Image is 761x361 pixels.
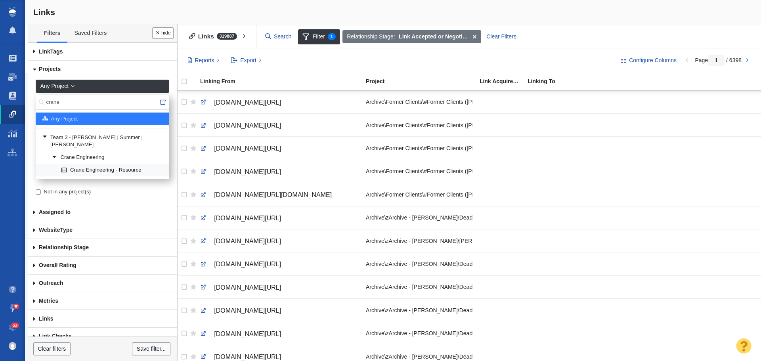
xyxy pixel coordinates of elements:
div: Archive\zArchive - [PERSON_NAME]\Dead Clients\[GEOGRAPHIC_DATA]--Nursing Degrees [366,279,472,296]
div: Archive\Former Clients\#Former Clients ([PERSON_NAME]'s)\Former Clients 2\Compare Cards [366,163,472,180]
span: [DOMAIN_NAME][URL] [214,145,281,152]
span: Link [39,48,50,55]
a: [DOMAIN_NAME][URL] [200,165,359,179]
span: [DOMAIN_NAME][URL] [214,122,281,129]
span: [DOMAIN_NAME][URL] [214,99,281,106]
div: Archive\Former Clients\#Former Clients ([PERSON_NAME]'s)\Former Clients 2\Trucker Classifieds [366,94,472,111]
div: Linking From [200,78,365,84]
a: [DOMAIN_NAME][URL] [200,142,359,155]
span: [DOMAIN_NAME][URL] [214,284,281,291]
a: Any Project [37,113,160,125]
span: [DOMAIN_NAME][URL] [214,353,281,360]
span: Reports [195,56,214,65]
img: d3895725eb174adcf95c2ff5092785ef [9,342,17,350]
a: [DOMAIN_NAME][URL][DOMAIN_NAME] [200,188,359,202]
a: Clear filters [33,342,71,356]
a: Type [28,221,177,239]
button: Reports [183,54,224,67]
div: Archive\Former Clients\#Former Clients ([PERSON_NAME]'s)\Former Clients 2\Compare Cards [366,117,472,134]
span: Configure Columns [629,56,677,65]
span: Any Project [40,82,69,90]
div: Archive\zArchive - [PERSON_NAME]\Dead Clients\[GEOGRAPHIC_DATA]--Nursing Degrees [366,255,472,272]
img: buzzstream_logo_iconsimple.png [9,7,16,17]
span: Links [33,8,55,17]
a: Team 3 - [PERSON_NAME] | Summer | [PERSON_NAME] [40,132,164,151]
a: [DOMAIN_NAME][URL] [200,235,359,248]
input: Not in any project(s) [36,189,41,195]
div: Archive\zArchive - [PERSON_NAME]\[PERSON_NAME] - [GEOGRAPHIC_DATA][US_STATE] [GEOGRAPHIC_DATA] UI... [366,232,472,249]
input: Search... [36,95,169,110]
button: Export [227,54,266,67]
a: [DOMAIN_NAME][URL] [200,281,359,294]
button: Done [152,27,174,39]
span: [DOMAIN_NAME][URL] [214,168,281,175]
a: Overall Rating [28,257,177,275]
a: Projects [28,61,177,78]
span: Filter [298,29,340,44]
div: Project [366,78,479,84]
a: [DOMAIN_NAME][URL] [200,258,359,271]
span: Website [39,227,60,233]
span: Not in any project(s) [44,188,91,195]
span: [DOMAIN_NAME][URL] [214,330,281,337]
a: Outreach [28,275,177,292]
a: [DOMAIN_NAME][URL] [200,304,359,317]
a: Metrics [28,292,177,310]
strong: Link Accepted or Negotiating [399,32,469,41]
span: Any Project [51,115,78,123]
a: [DOMAIN_NAME][URL] [200,119,359,132]
span: Relationship Stage: [347,32,395,41]
a: Assigned to [28,203,177,221]
div: Archive\zArchive - [PERSON_NAME]\Dead Clients\[GEOGRAPHIC_DATA]--Nursing Degrees [366,302,472,319]
div: Archive\Former Clients\#Former Clients ([PERSON_NAME]'s)\Former Clients 2\Careers In Gear [366,186,472,203]
div: Clear Filters [482,30,521,44]
input: Search [262,30,295,44]
a: Link Acquired By [480,78,527,85]
a: Filters [37,25,67,42]
a: Linking From [200,78,365,85]
span: 22 [11,323,19,329]
a: Link Checks [28,328,177,346]
div: Archive\zArchive - [PERSON_NAME]\Dead Clients\[GEOGRAPHIC_DATA]--Nursing Degrees [366,325,472,342]
span: [DOMAIN_NAME][URL] [214,261,281,267]
span: Export [240,56,256,65]
a: Tags [28,43,177,61]
a: Crane Engineering [50,152,165,164]
span: [DOMAIN_NAME][URL] [214,215,281,222]
a: [DOMAIN_NAME][URL] [200,96,359,109]
a: Save filter... [132,342,170,356]
span: Page / 6398 [695,57,742,63]
a: Relationship Stage [28,239,177,257]
span: [DOMAIN_NAME][URL] [214,307,281,314]
button: Configure Columns [616,54,681,67]
span: [DOMAIN_NAME][URL] [214,238,281,244]
span: 1 [328,33,336,40]
a: Saved Filters [67,25,114,42]
div: Archive\Former Clients\#Former Clients ([PERSON_NAME]'s)\Former Clients 2\Compare Cards [366,139,472,157]
a: [DOMAIN_NAME][URL] [200,327,359,341]
a: [DOMAIN_NAME][URL] [200,212,359,225]
span: [DOMAIN_NAME][URL][DOMAIN_NAME] [214,191,332,198]
div: Archive\zArchive - [PERSON_NAME]\Dead Clients\[GEOGRAPHIC_DATA]--Social Work [366,209,472,226]
a: Links [28,310,177,328]
a: Crane Engineering - Resource [59,164,164,176]
div: Link Acquired By [480,78,527,84]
